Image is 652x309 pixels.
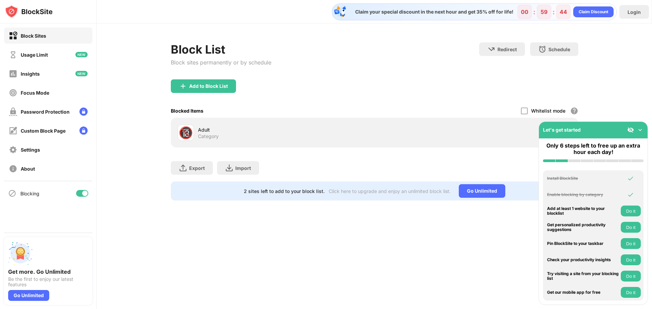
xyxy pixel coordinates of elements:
div: Category [198,133,219,139]
div: Password Protection [21,109,70,115]
div: 00 [521,8,528,15]
img: omni-setup-toggle.svg [637,127,644,133]
div: Try visiting a site from your blocking list [547,271,619,281]
div: Blocked Items [171,108,203,114]
div: Install BlockSite [547,176,619,181]
img: time-usage-off.svg [9,51,17,59]
div: Claim your special discount in the next hour and get 35% off for life! [351,9,513,15]
div: Block sites permanently or by schedule [171,59,271,66]
div: : [532,6,537,17]
div: Go Unlimited [459,184,505,198]
div: Insights [21,71,40,77]
div: Be the first to enjoy our latest features [8,276,88,287]
button: Do it [621,238,641,249]
img: about-off.svg [9,165,17,173]
div: Go Unlimited [8,290,49,301]
div: Blocking [20,191,39,196]
div: 🔞 [179,126,193,140]
img: specialOfferDiscount.svg [333,5,347,19]
img: customize-block-page-off.svg [9,127,17,135]
img: logo-blocksite.svg [5,5,53,18]
img: eye-not-visible.svg [627,127,634,133]
img: blocking-icon.svg [8,189,16,197]
div: Focus Mode [21,90,49,96]
div: Only 6 steps left to free up an extra hour each day! [543,142,644,155]
img: new-icon.svg [75,52,88,57]
button: Do it [621,222,641,233]
div: Login [628,9,641,15]
button: Do it [621,287,641,298]
div: Whitelist mode [531,108,565,114]
img: focus-off.svg [9,89,17,97]
div: Add to Block List [189,83,228,89]
button: Do it [621,271,641,282]
div: Click here to upgrade and enjoy an unlimited block list. [329,188,451,194]
div: : [551,6,556,17]
div: 2 sites left to add to your block list. [244,188,325,194]
div: Block List [171,42,271,56]
div: Adult [198,126,375,133]
div: 44 [560,8,567,15]
div: Get our mobile app for free [547,290,619,295]
img: new-icon.svg [75,71,88,76]
div: About [21,166,35,172]
img: insights-off.svg [9,70,17,78]
div: Get personalized productivity suggestions [547,223,619,232]
img: omni-check.svg [627,175,634,182]
div: 59 [541,8,547,15]
div: Enable blocking by category [547,192,619,197]
img: settings-off.svg [9,146,17,154]
div: Redirect [497,46,517,52]
img: block-on.svg [9,32,17,40]
div: Let's get started [543,127,581,133]
div: Usage Limit [21,52,48,58]
div: Schedule [548,46,570,52]
div: Import [235,165,251,171]
div: Add at least 1 website to your blocklist [547,206,619,216]
div: Block Sites [21,33,46,39]
img: push-unlimited.svg [8,241,33,266]
img: omni-check.svg [627,191,634,198]
img: lock-menu.svg [79,108,88,116]
div: Custom Block Page [21,128,66,134]
div: Settings [21,147,40,153]
div: Claim Discount [579,8,608,15]
div: Check your productivity insights [547,257,619,262]
div: Export [189,165,205,171]
button: Do it [621,254,641,265]
div: Pin BlockSite to your taskbar [547,241,619,246]
img: password-protection-off.svg [9,108,17,116]
div: Get more. Go Unlimited [8,268,88,275]
button: Do it [621,206,641,216]
img: lock-menu.svg [79,127,88,135]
